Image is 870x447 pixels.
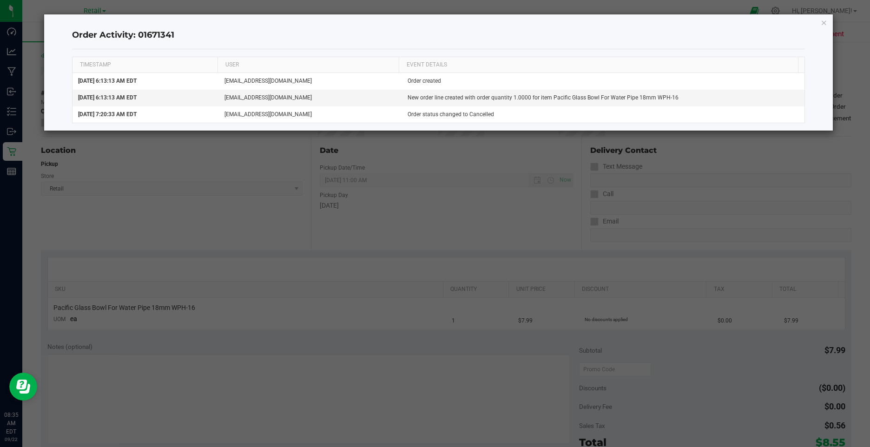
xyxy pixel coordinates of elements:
th: TIMESTAMP [72,57,217,73]
td: [EMAIL_ADDRESS][DOMAIN_NAME] [219,90,402,106]
th: USER [217,57,399,73]
td: New order line created with order quantity 1.0000 for item Pacific Glass Bowl For Water Pipe 18mm... [402,90,804,106]
iframe: Resource center [9,373,37,401]
span: [DATE] 6:13:13 AM EDT [78,78,137,84]
h4: Order Activity: 01671341 [72,29,804,41]
td: Order status changed to Cancelled [402,106,804,123]
span: [DATE] 7:20:33 AM EDT [78,111,137,118]
th: EVENT DETAILS [399,57,797,73]
td: Order created [402,73,804,90]
span: [DATE] 6:13:13 AM EDT [78,94,137,101]
td: [EMAIL_ADDRESS][DOMAIN_NAME] [219,73,402,90]
td: [EMAIL_ADDRESS][DOMAIN_NAME] [219,106,402,123]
